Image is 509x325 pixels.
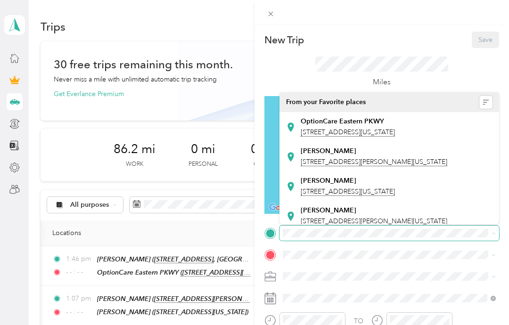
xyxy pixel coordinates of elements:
strong: [PERSON_NAME] [301,177,356,185]
iframe: Everlance-gr Chat Button Frame [456,272,509,325]
span: From your Favorite places [286,98,366,106]
strong: OptionCare Eastern PKWY [301,117,384,126]
span: [STREET_ADDRESS][PERSON_NAME][US_STATE] [301,217,447,225]
strong: [PERSON_NAME] [301,147,356,155]
p: Miles [373,76,391,88]
strong: [PERSON_NAME] [301,206,356,215]
p: New Trip [264,33,304,47]
a: Open this area in Google Maps (opens a new window) [267,202,298,214]
img: Google [267,202,298,214]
